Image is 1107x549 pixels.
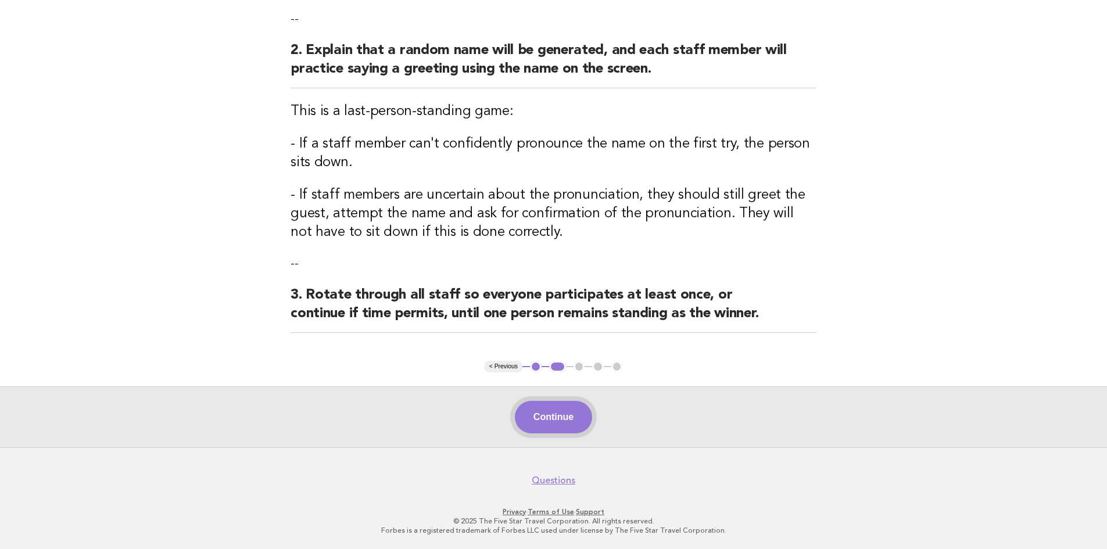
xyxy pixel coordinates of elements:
p: © 2025 The Five Star Travel Corporation. All rights reserved. [198,516,909,526]
p: -- [291,11,816,27]
p: -- [291,256,816,272]
h3: - If a staff member can't confidently pronounce the name on the first try, the person sits down. [291,135,816,172]
a: Terms of Use [528,508,574,516]
h2: 2. Explain that a random name will be generated, and each staff member will practice saying a gre... [291,41,816,88]
a: Privacy [503,508,526,516]
button: Continue [515,401,592,433]
a: Questions [532,475,575,486]
h3: This is a last-person-standing game: [291,102,816,121]
button: 2 [549,361,566,372]
a: Support [576,508,604,516]
p: Forbes is a registered trademark of Forbes LLC used under license by The Five Star Travel Corpora... [198,526,909,535]
p: · · [198,507,909,516]
h3: - If staff members are uncertain about the pronunciation, they should still greet the guest, atte... [291,186,816,242]
button: 1 [530,361,542,372]
button: < Previous [485,361,522,372]
h2: 3. Rotate through all staff so everyone participates at least once, or continue if time permits, ... [291,286,816,333]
